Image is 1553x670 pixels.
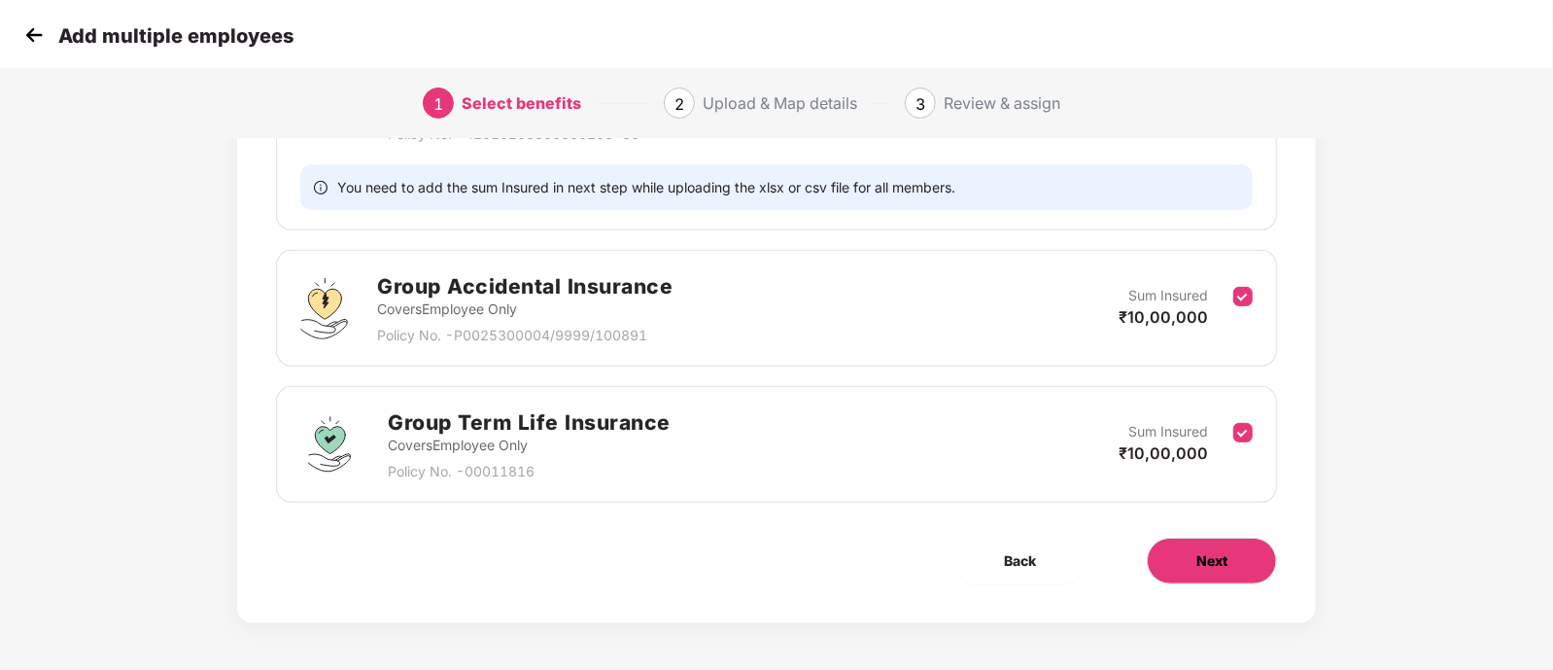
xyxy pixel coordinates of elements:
[1128,421,1208,442] p: Sum Insured
[19,20,49,50] img: svg+xml;base64,PHN2ZyB4bWxucz0iaHR0cDovL3d3dy53My5vcmcvMjAwMC9zdmciIHdpZHRoPSIzMCIgaGVpZ2h0PSIzMC...
[1196,550,1227,572] span: Next
[300,278,348,339] img: svg+xml;base64,PHN2ZyB4bWxucz0iaHR0cDovL3d3dy53My5vcmcvMjAwMC9zdmciIHdpZHRoPSI0OS4zMjEiIGhlaWdodD...
[377,270,673,302] h2: Group Accidental Insurance
[314,178,328,196] span: info-circle
[1119,443,1208,463] span: ₹10,00,000
[377,325,673,346] p: Policy No. - P0025300004/9999/100891
[388,406,671,439] h2: Group Term Life Insurance
[462,88,581,119] div: Select benefits
[377,299,673,320] p: Covers Employee Only
[944,88,1060,119] div: Review & assign
[1004,550,1036,572] span: Back
[1119,307,1208,327] span: ₹10,00,000
[300,415,359,474] img: svg+xml;base64,PHN2ZyBpZD0iR3JvdXBfVGVybV9MaWZlX0luc3VyYW5jZSIgZGF0YS1uYW1lPSJHcm91cCBUZXJtIExpZm...
[915,94,925,114] span: 3
[433,94,443,114] span: 1
[388,435,671,456] p: Covers Employee Only
[674,94,684,114] span: 2
[388,461,671,482] p: Policy No. - 00011816
[1128,285,1208,306] p: Sum Insured
[1147,538,1277,584] button: Next
[58,24,293,48] p: Add multiple employees
[955,538,1085,584] button: Back
[703,88,857,119] div: Upload & Map details
[337,178,955,196] span: You need to add the sum Insured in next step while uploading the xlsx or csv file for all members.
